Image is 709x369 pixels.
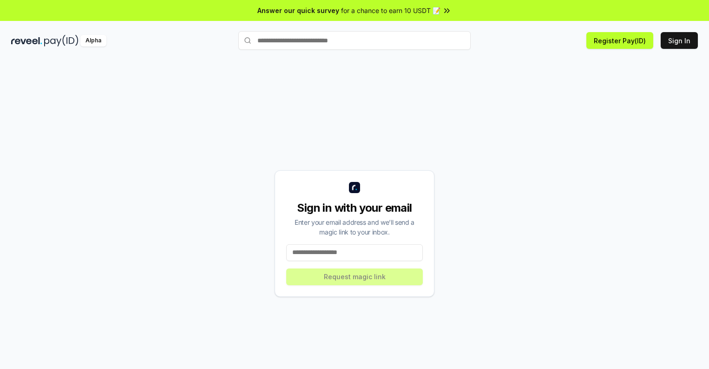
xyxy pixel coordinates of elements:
span: for a chance to earn 10 USDT 📝 [341,6,440,15]
div: Sign in with your email [286,201,423,215]
img: logo_small [349,182,360,193]
img: pay_id [44,35,79,47]
button: Sign In [661,32,698,49]
div: Enter your email address and we’ll send a magic link to your inbox. [286,217,423,237]
span: Answer our quick survey [257,6,339,15]
button: Register Pay(ID) [586,32,653,49]
div: Alpha [80,35,106,47]
img: reveel_dark [11,35,42,47]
